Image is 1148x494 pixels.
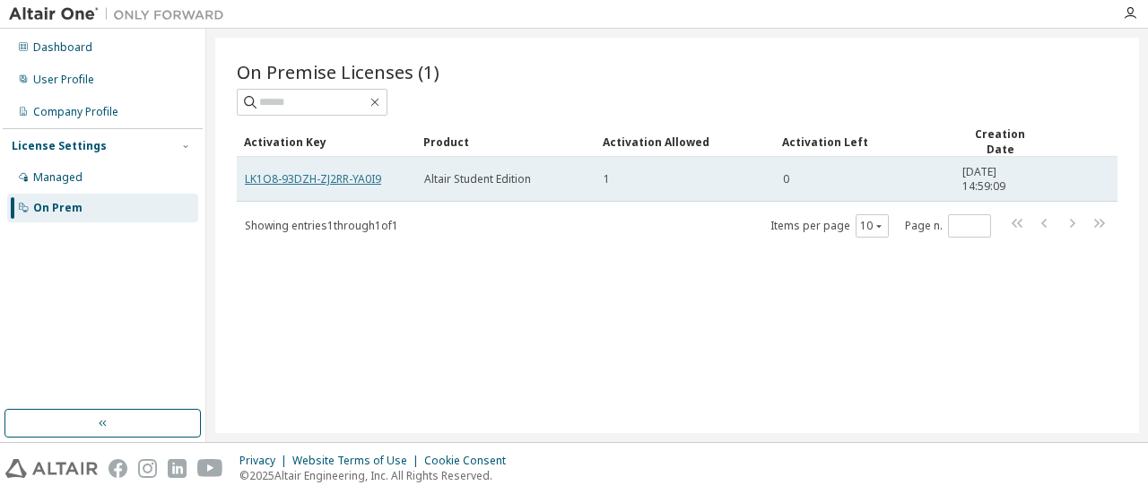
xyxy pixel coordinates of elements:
[604,172,610,186] span: 1
[197,459,223,478] img: youtube.svg
[783,172,789,186] span: 0
[245,218,398,233] span: Showing entries 1 through 1 of 1
[33,170,83,185] div: Managed
[239,454,292,468] div: Privacy
[782,127,947,156] div: Activation Left
[33,73,94,87] div: User Profile
[905,214,991,238] span: Page n.
[239,468,517,483] p: © 2025 Altair Engineering, Inc. All Rights Reserved.
[9,5,233,23] img: Altair One
[770,214,889,238] span: Items per page
[244,127,409,156] div: Activation Key
[961,126,1039,157] div: Creation Date
[237,59,439,84] span: On Premise Licenses (1)
[962,165,1038,194] span: [DATE] 14:59:09
[292,454,424,468] div: Website Terms of Use
[109,459,127,478] img: facebook.svg
[424,454,517,468] div: Cookie Consent
[603,127,768,156] div: Activation Allowed
[12,139,107,153] div: License Settings
[423,127,588,156] div: Product
[138,459,157,478] img: instagram.svg
[33,201,83,215] div: On Prem
[860,219,884,233] button: 10
[33,105,118,119] div: Company Profile
[168,459,187,478] img: linkedin.svg
[245,171,381,186] a: LK1O8-93DZH-ZJ2RR-YA0I9
[5,459,98,478] img: altair_logo.svg
[33,40,92,55] div: Dashboard
[424,172,531,186] span: Altair Student Edition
